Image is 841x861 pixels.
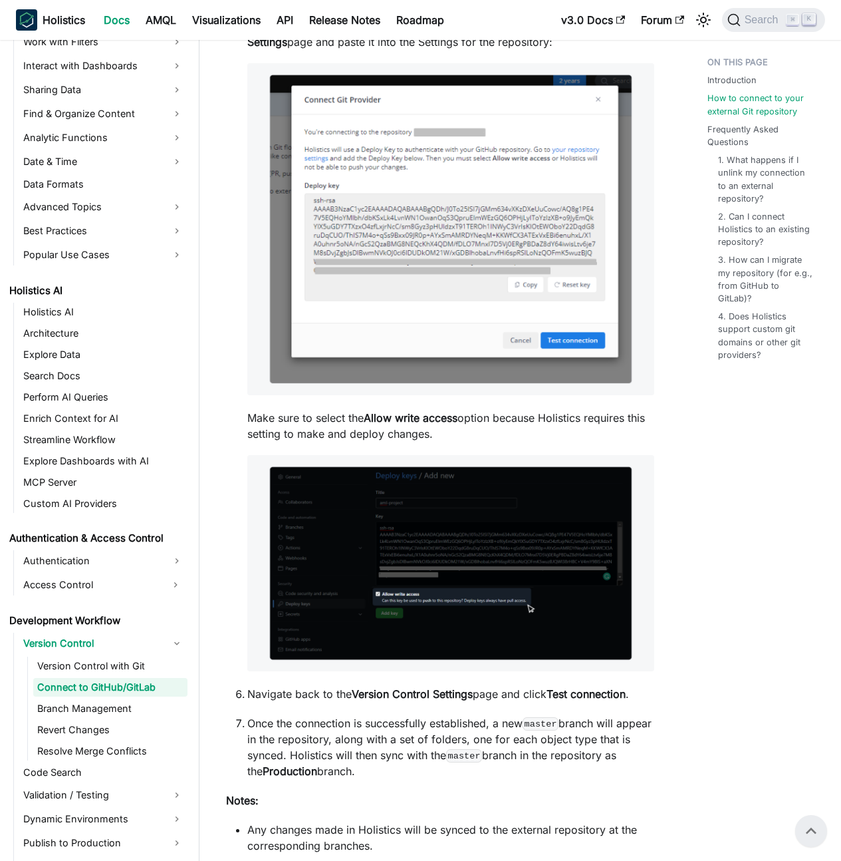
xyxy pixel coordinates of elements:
a: Explore Dashboards with AI [19,452,187,470]
a: Analytic Functions [19,127,187,148]
a: Explore Data [19,345,187,364]
a: Resolve Merge Conflicts [33,742,187,761]
a: Holistics AI [19,303,187,321]
a: Introduction [707,74,757,86]
a: Release Notes [301,9,388,31]
button: Search (Command+K) [722,8,825,32]
strong: Version Control Settings [352,687,473,701]
a: Roadmap [388,9,452,31]
a: Visualizations [184,9,269,31]
strong: Test connection [546,687,626,701]
a: Interact with Dashboards [19,55,187,77]
a: v3.0 Docs [553,9,633,31]
span: Search [741,14,786,26]
a: Advanced Topics [19,196,187,218]
a: Access Control [19,574,164,596]
a: Docs [96,9,138,31]
a: Publish to Production [19,832,187,854]
a: API [269,9,301,31]
p: Navigate back to the page and click . [247,686,654,702]
a: Sharing Data [19,79,187,100]
code: master [446,749,482,763]
li: Any changes made in Holistics will be synced to the external repository at the corresponding bran... [247,822,654,854]
strong: Production [263,765,317,778]
a: Development Workflow [5,611,187,630]
p: Make sure to select the option because Holistics requires this setting to make and deploy changes. [247,410,654,442]
a: How to connect to your external Git repository [707,92,820,117]
a: 1. What happens if I unlink my connection to an external repository? [718,154,814,205]
a: Holistics AI [5,281,187,300]
kbd: K [802,13,816,25]
a: Date & Time [19,151,187,172]
a: Perform AI Queries [19,388,187,407]
a: Popular Use Cases [19,244,187,265]
a: Work with Filters [19,31,187,53]
a: Code Search [19,763,187,782]
b: Holistics [43,12,85,28]
button: Switch between dark and light mode (currently light mode) [693,9,714,31]
kbd: ⌘ [786,14,799,26]
a: Search Docs [19,367,187,385]
a: Forum [633,9,692,31]
a: Enrich Context for AI [19,409,187,428]
button: Scroll back to top [795,815,827,847]
a: Connect to GitHub/GitLab [33,678,187,697]
a: Branch Management [33,699,187,718]
a: Find & Organize Content [19,103,187,124]
a: Authentication & Access Control [5,529,187,548]
a: Authentication [19,550,187,572]
a: AMQL [138,9,184,31]
a: 4. Does Holistics support custom git domains or other git providers? [718,310,814,361]
a: Validation / Testing [19,784,187,806]
a: Custom AI Providers [19,494,187,513]
button: Expand sidebar category 'Access Control' [164,574,187,596]
a: HolisticsHolistics [16,9,85,31]
img: Holistics [16,9,37,31]
a: MCP Server [19,473,187,492]
p: Once the connection is successfully established, a new branch will appear in the repository, alon... [247,715,654,779]
a: Best Practices [19,220,187,242]
a: Version Control with Git [33,657,187,675]
a: Version Control [19,633,187,654]
a: 3. How can I migrate my repository (for e.g., from GitHub to GitLab)? [718,254,814,305]
a: Architecture [19,324,187,343]
a: Frequently Asked Questions [707,123,820,148]
a: 2. Can I connect Holistics to an existing repository? [718,210,814,249]
strong: Allow write access [364,411,457,425]
a: Revert Changes [33,721,187,739]
a: Data Formats [19,175,187,194]
a: Streamline Workflow [19,431,187,449]
a: Dynamic Environments [19,808,187,830]
code: master [523,717,558,731]
strong: Notes: [226,794,259,807]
